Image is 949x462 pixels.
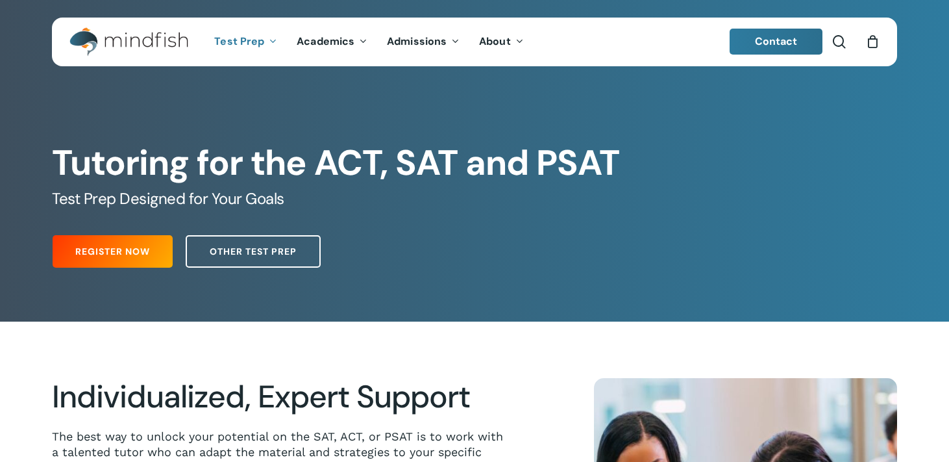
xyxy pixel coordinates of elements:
a: Contact [730,29,823,55]
a: Test Prep [204,36,287,47]
h1: Tutoring for the ACT, SAT and PSAT [52,142,897,184]
span: Register Now [75,245,150,258]
a: Register Now [53,235,173,268]
span: Academics [297,34,354,48]
a: Other Test Prep [186,235,321,268]
a: Cart [865,34,880,49]
span: Admissions [387,34,447,48]
nav: Main Menu [204,18,533,66]
a: About [469,36,534,47]
h2: Individualized, Expert Support [52,378,503,416]
span: Other Test Prep [210,245,297,258]
header: Main Menu [52,18,897,66]
h5: Test Prep Designed for Your Goals [52,188,897,209]
a: Admissions [377,36,469,47]
span: Test Prep [214,34,264,48]
span: Contact [755,34,798,48]
a: Academics [287,36,377,47]
span: About [479,34,511,48]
